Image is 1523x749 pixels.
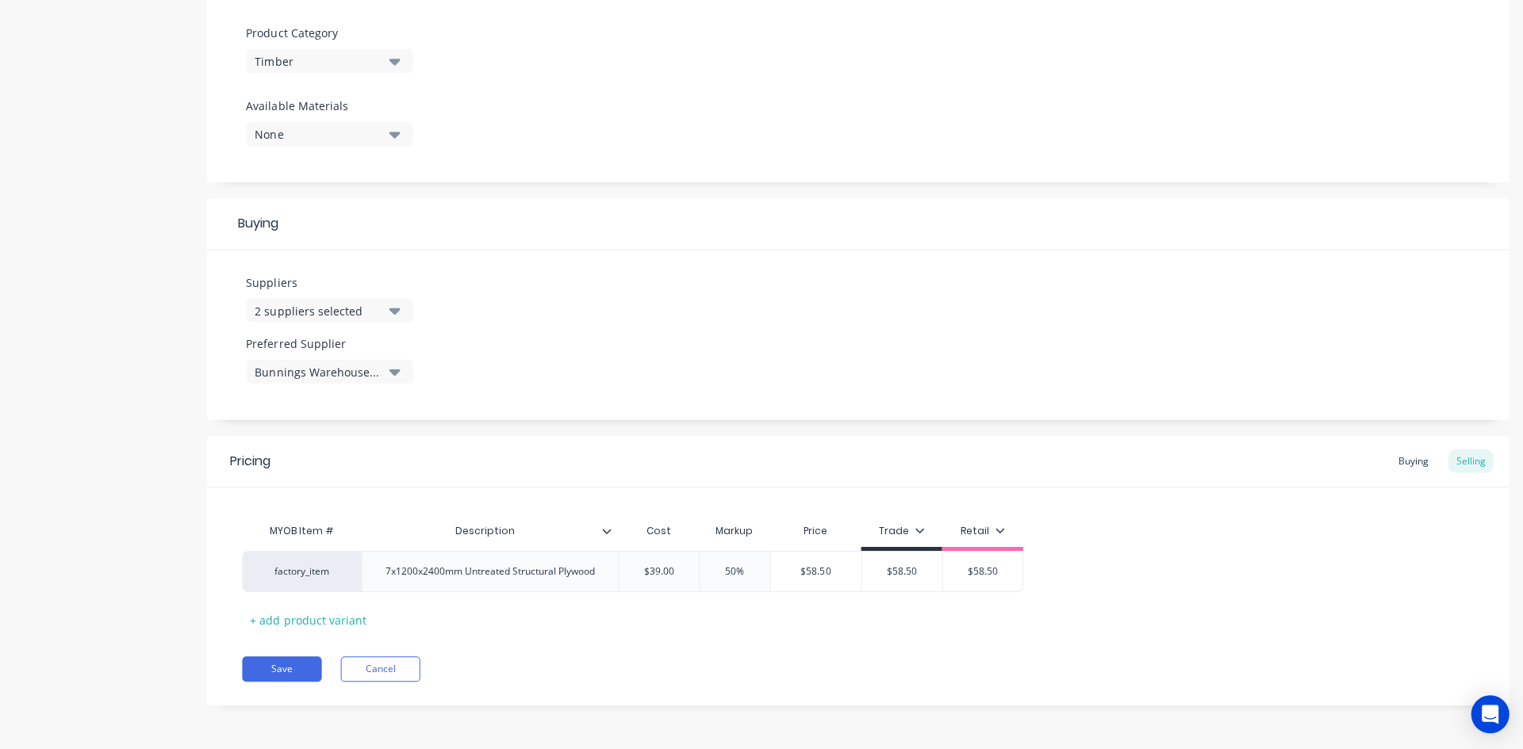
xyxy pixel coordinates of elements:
div: Price [769,515,860,547]
div: $58.50 [769,552,860,591]
div: Description [361,515,617,547]
div: Pricing [230,452,270,471]
div: Selling [1446,449,1491,473]
button: None [246,123,412,147]
div: Buying [206,199,1507,250]
div: MYOB Item # [242,515,361,547]
div: Markup [698,515,769,547]
button: Bunnings Warehouse a/c 453507 [246,360,412,384]
div: Retail [959,524,1003,538]
button: Timber [246,50,412,74]
button: Save [242,656,321,682]
div: 50% [694,552,773,591]
div: factory_item7x1200x2400mm Untreated Structural Plywood$39.0050%$58.50$58.50$58.50 [242,551,1022,592]
div: + add product variant [242,608,374,632]
div: 7x1200x2400mm Untreated Structural Plywood [372,561,607,582]
div: Bunnings Warehouse a/c 453507 [255,364,382,380]
div: 2 suppliers selected [255,303,382,319]
label: Suppliers [246,274,412,291]
button: Cancel [340,656,420,682]
div: $58.50 [861,552,941,591]
div: Trade [877,524,923,538]
div: Description [361,511,608,551]
div: Buying [1388,449,1434,473]
div: factory_item [258,564,345,579]
div: $58.50 [942,552,1021,591]
label: Preferred Supplier [246,335,412,352]
div: None [255,127,382,143]
div: Timber [255,54,382,71]
div: Open Intercom Messenger [1469,695,1507,733]
label: Product Category [246,25,405,42]
div: Cost [617,515,698,547]
button: 2 suppliers selected [246,299,412,323]
label: Available Materials [246,98,412,115]
div: $39.00 [618,552,698,591]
